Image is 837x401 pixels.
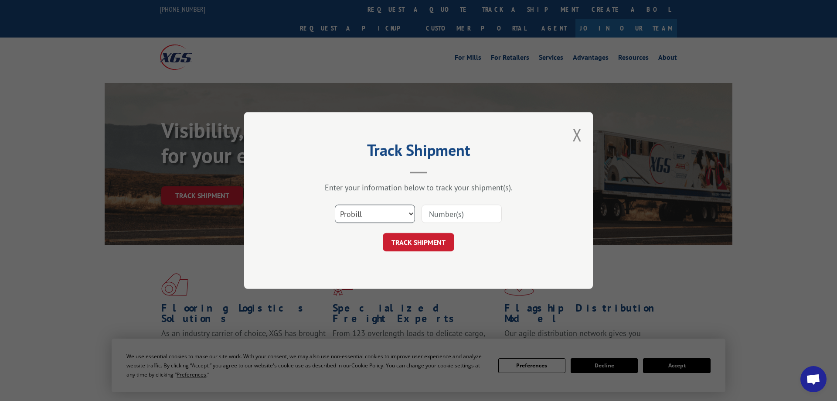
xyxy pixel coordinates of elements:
input: Number(s) [422,205,502,223]
button: TRACK SHIPMENT [383,233,454,251]
a: Open chat [800,366,827,392]
h2: Track Shipment [288,144,549,161]
div: Enter your information below to track your shipment(s). [288,182,549,192]
button: Close modal [572,123,582,146]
